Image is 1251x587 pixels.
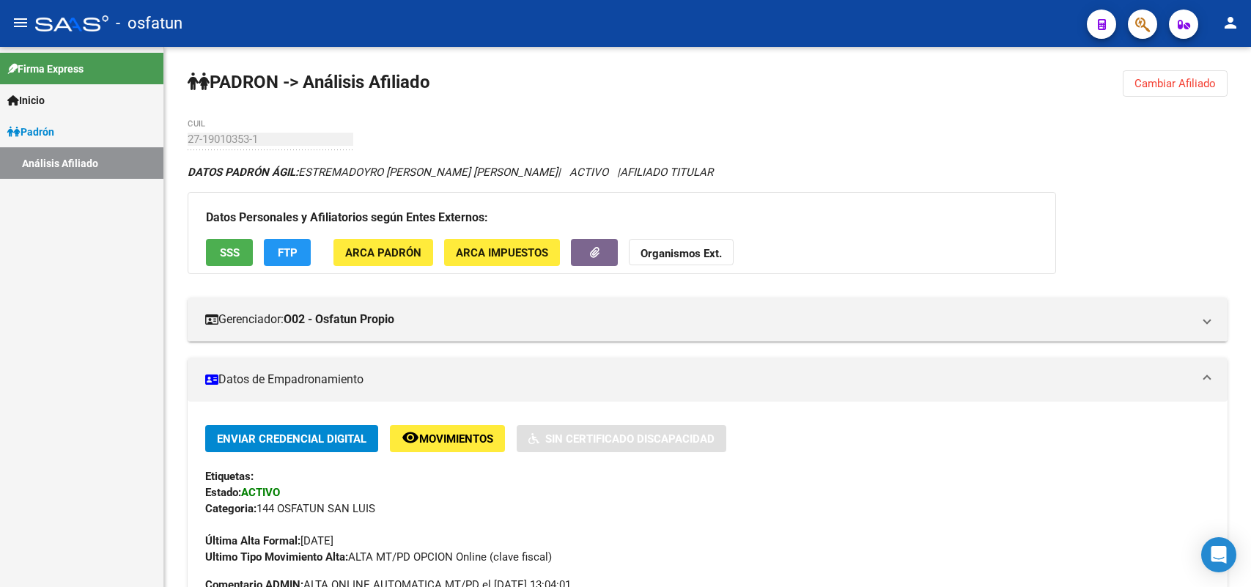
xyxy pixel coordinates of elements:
[12,14,29,32] mat-icon: menu
[345,246,421,259] span: ARCA Padrón
[545,432,715,446] span: Sin Certificado Discapacidad
[188,298,1228,342] mat-expansion-panel-header: Gerenciador:O02 - Osfatun Propio
[205,470,254,483] strong: Etiquetas:
[188,166,558,179] span: ESTREMADOYRO [PERSON_NAME] [PERSON_NAME]
[220,246,240,259] span: SSS
[7,124,54,140] span: Padrón
[206,239,253,266] button: SSS
[1134,77,1216,90] span: Cambiar Afiliado
[402,429,419,446] mat-icon: remove_red_eye
[188,72,430,92] strong: PADRON -> Análisis Afiliado
[188,166,298,179] strong: DATOS PADRÓN ÁGIL:
[7,61,84,77] span: Firma Express
[264,239,311,266] button: FTP
[456,246,548,259] span: ARCA Impuestos
[188,358,1228,402] mat-expansion-panel-header: Datos de Empadronamiento
[1222,14,1239,32] mat-icon: person
[7,92,45,108] span: Inicio
[188,166,713,179] i: | ACTIVO |
[205,486,241,499] strong: Estado:
[205,501,1210,517] div: 144 OSFATUN SAN LUIS
[1123,70,1228,97] button: Cambiar Afiliado
[205,502,257,515] strong: Categoria:
[517,425,726,452] button: Sin Certificado Discapacidad
[205,372,1192,388] mat-panel-title: Datos de Empadronamiento
[116,7,182,40] span: - osfatun
[205,534,300,547] strong: Última Alta Formal:
[390,425,505,452] button: Movimientos
[241,486,280,499] strong: ACTIVO
[205,550,552,564] span: ALTA MT/PD OPCION Online (clave fiscal)
[620,166,713,179] span: AFILIADO TITULAR
[641,247,722,260] strong: Organismos Ext.
[206,207,1038,228] h3: Datos Personales y Afiliatorios según Entes Externos:
[217,432,366,446] span: Enviar Credencial Digital
[205,311,1192,328] mat-panel-title: Gerenciador:
[1201,537,1236,572] div: Open Intercom Messenger
[284,311,394,328] strong: O02 - Osfatun Propio
[205,534,333,547] span: [DATE]
[205,425,378,452] button: Enviar Credencial Digital
[629,239,734,266] button: Organismos Ext.
[278,246,298,259] span: FTP
[419,432,493,446] span: Movimientos
[444,239,560,266] button: ARCA Impuestos
[333,239,433,266] button: ARCA Padrón
[205,550,348,564] strong: Ultimo Tipo Movimiento Alta:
